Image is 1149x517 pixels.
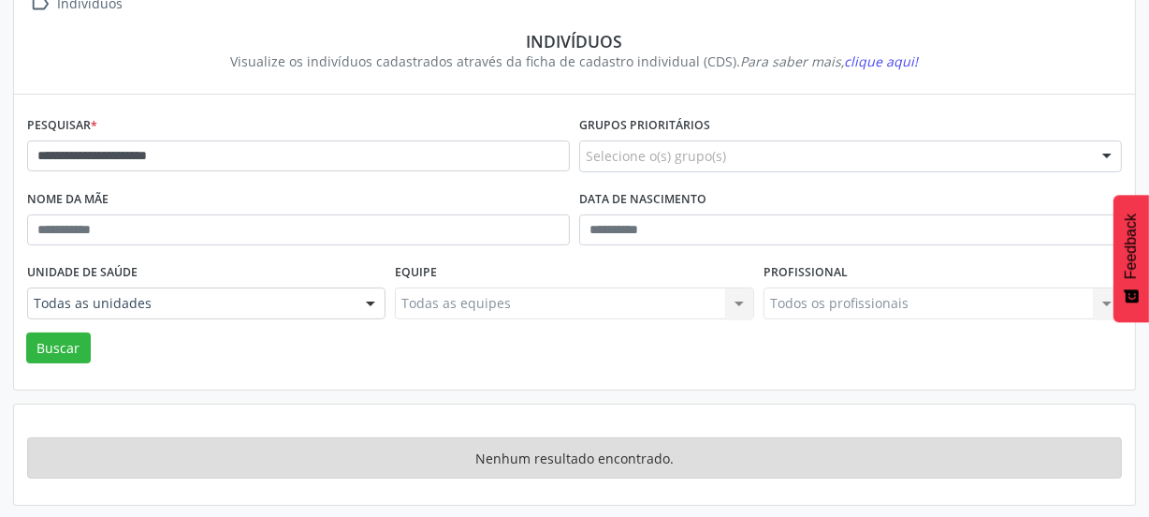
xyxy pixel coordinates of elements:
label: Unidade de saúde [27,258,138,288]
div: Visualize os indivíduos cadastrados através da ficha de cadastro individual (CDS). [40,52,1109,71]
i: Para saber mais, [741,52,919,70]
label: Data de nascimento [579,185,706,214]
span: Todas as unidades [34,294,347,313]
span: clique aqui! [845,52,919,70]
span: Feedback [1123,214,1140,279]
label: Profissional [764,258,848,288]
label: Pesquisar [27,111,97,140]
label: Equipe [395,258,437,288]
span: Selecione o(s) grupo(s) [586,146,726,166]
label: Grupos prioritários [579,111,710,140]
div: Nenhum resultado encontrado. [27,437,1122,479]
div: Indivíduos [40,31,1109,52]
button: Feedback - Mostrar pesquisa [1113,195,1149,322]
label: Nome da mãe [27,185,109,214]
button: Buscar [26,332,91,364]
